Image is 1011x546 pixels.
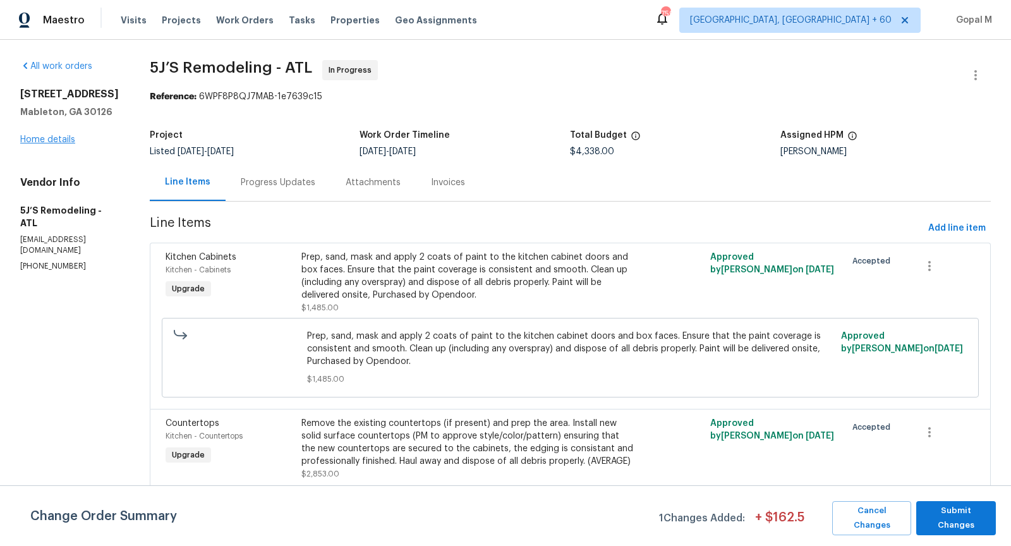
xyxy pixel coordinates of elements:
b: Reference: [150,92,197,101]
span: [DATE] [360,147,386,156]
span: Change Order Summary [30,501,177,535]
span: $4,338.00 [570,147,614,156]
span: $1,485.00 [307,373,833,385]
button: Submit Changes [916,501,996,535]
h5: Total Budget [570,131,627,140]
span: Upgrade [167,449,210,461]
span: Prep, sand, mask and apply 2 coats of paint to the kitchen cabinet doors and box faces. Ensure th... [307,330,833,368]
h5: Project [150,131,183,140]
span: - [178,147,234,156]
div: Progress Updates [241,176,315,189]
div: Remove the existing countertops (if present) and prep the area. Install new solid surface counter... [301,417,634,468]
span: The total cost of line items that have been proposed by Opendoor. This sum includes line items th... [631,131,641,147]
div: Prep, sand, mask and apply 2 coats of paint to the kitchen cabinet doors and box faces. Ensure th... [301,251,634,301]
span: Accepted [852,421,895,434]
span: Geo Assignments [395,14,477,27]
span: Cancel Changes [838,504,904,533]
h4: Vendor Info [20,176,119,189]
div: Invoices [431,176,465,189]
h5: Work Order Timeline [360,131,450,140]
span: [DATE] [178,147,204,156]
p: [PHONE_NUMBER] [20,261,119,272]
span: + $ 162.5 [755,511,804,535]
span: [GEOGRAPHIC_DATA], [GEOGRAPHIC_DATA] + 60 [690,14,892,27]
span: Submit Changes [923,504,990,533]
span: $2,853.00 [301,470,339,478]
div: 759 [661,8,670,20]
span: The hpm assigned to this work order. [847,131,857,147]
span: Approved by [PERSON_NAME] on [841,332,963,353]
span: [DATE] [207,147,234,156]
span: In Progress [329,64,377,76]
div: Attachments [346,176,401,189]
span: Projects [162,14,201,27]
span: Maestro [43,14,85,27]
span: [DATE] [935,344,963,353]
a: Home details [20,135,75,144]
span: Gopal M [951,14,992,27]
div: Line Items [165,176,210,188]
h5: Assigned HPM [780,131,844,140]
span: Line Items [150,217,923,240]
span: Visits [121,14,147,27]
span: Tasks [289,16,315,25]
div: 6WPF8P8QJ7MAB-1e7639c15 [150,90,991,103]
span: 1 Changes Added: [659,506,745,535]
a: All work orders [20,62,92,71]
div: [PERSON_NAME] [780,147,991,156]
span: [DATE] [389,147,416,156]
h2: [STREET_ADDRESS] [20,88,119,100]
span: Approved by [PERSON_NAME] on [710,419,834,440]
button: Cancel Changes [832,501,911,535]
span: - [360,147,416,156]
span: Approved by [PERSON_NAME] on [710,253,834,274]
span: Work Orders [216,14,274,27]
span: Kitchen Cabinets [166,253,236,262]
span: Add line item [928,221,986,236]
span: Accepted [852,255,895,267]
span: 5J’S Remodeling - ATL [150,60,312,75]
span: Upgrade [167,282,210,295]
span: Properties [330,14,380,27]
span: Kitchen - Countertops [166,432,243,440]
span: Kitchen - Cabinets [166,266,231,274]
button: Add line item [923,217,991,240]
span: $1,485.00 [301,304,339,312]
h5: 5J’S Remodeling - ATL [20,204,119,229]
span: Countertops [166,419,219,428]
span: [DATE] [806,432,834,440]
p: [EMAIL_ADDRESS][DOMAIN_NAME] [20,234,119,256]
h5: Mableton, GA 30126 [20,106,119,118]
span: Listed [150,147,234,156]
span: [DATE] [806,265,834,274]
